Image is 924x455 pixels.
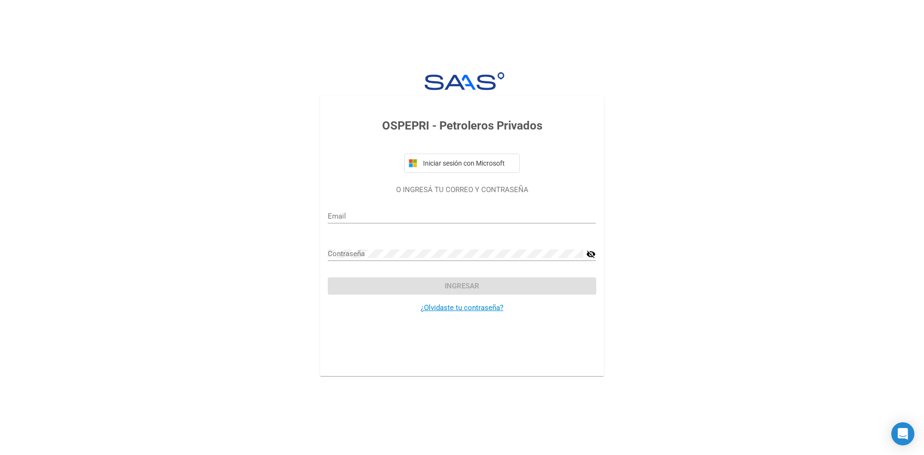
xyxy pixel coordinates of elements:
[891,422,914,445] div: Open Intercom Messenger
[586,248,596,260] mat-icon: visibility_off
[421,159,515,167] span: Iniciar sesión con Microsoft
[421,303,503,312] a: ¿Olvidaste tu contraseña?
[445,282,479,290] span: Ingresar
[328,277,596,295] button: Ingresar
[328,117,596,134] h3: OSPEPRI - Petroleros Privados
[404,154,520,173] button: Iniciar sesión con Microsoft
[328,184,596,195] p: O INGRESÁ TU CORREO Y CONTRASEÑA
